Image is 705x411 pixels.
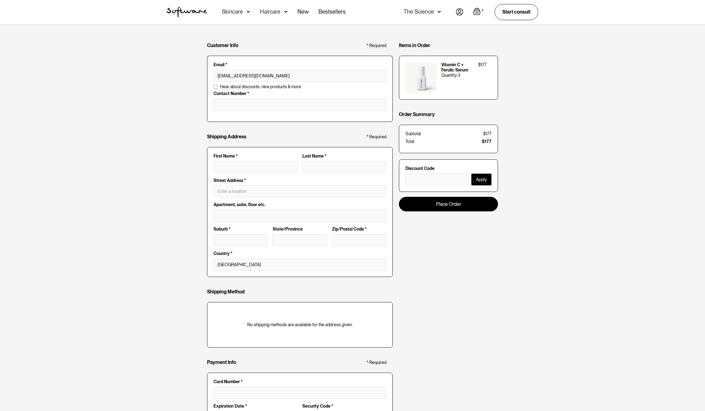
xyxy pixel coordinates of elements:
[284,9,288,15] img: arrow down
[399,111,435,117] h4: Order Summary
[167,7,207,17] a: home
[214,202,386,207] label: Apartment, suite, floor etc.
[214,178,386,183] label: Street Address *
[220,84,301,89] span: Hear about discounts, new products & more
[214,379,386,384] label: Card Number *
[247,9,250,15] img: arrow down
[438,9,441,15] img: arrow down
[471,174,491,185] button: Apply Discount
[441,62,473,73] div: Vitamin C + Ferulic Serum
[222,9,243,15] div: Skincare
[495,4,538,20] a: Start consult
[405,131,421,136] div: Subtotal
[481,8,485,13] div: 1
[399,42,430,48] h4: Items in Order
[366,134,387,140] div: * Required
[404,9,434,15] div: The Science
[473,8,485,16] a: Open cart containing 1 items
[214,91,386,96] label: Contact Number *
[207,134,246,140] h4: Shipping Address
[332,227,386,232] label: Zip/Postal Code *
[167,7,207,17] img: Software Logo
[302,404,386,409] label: Security Code *
[214,85,218,89] input: Hear about discounts, new products & more
[214,154,297,159] label: First Name *
[218,390,382,395] iframe: Secure card number input frame
[399,197,498,211] a: Place Order
[214,227,268,232] label: Suburb *
[478,62,487,67] div: $177
[214,185,386,197] input: Enter a location
[482,139,491,144] div: $177
[214,251,386,256] label: Country *
[207,289,244,295] h4: Shipping Method
[366,43,387,48] div: * Required
[212,322,387,327] div: No shipping methods are available for the address given.
[366,360,387,365] div: * Required
[441,73,458,78] div: Quantity:
[273,227,327,232] label: State/Province
[260,9,280,15] div: Haircare
[214,404,297,409] label: Expiration Date *
[302,154,386,159] label: Last Name *
[405,166,491,171] label: Discount Code
[207,359,236,365] h4: Payment Info
[405,139,414,144] div: Total
[207,42,238,48] h4: Customer Info
[458,73,460,78] div: 3
[483,131,491,136] div: $177
[214,62,386,67] label: Email *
